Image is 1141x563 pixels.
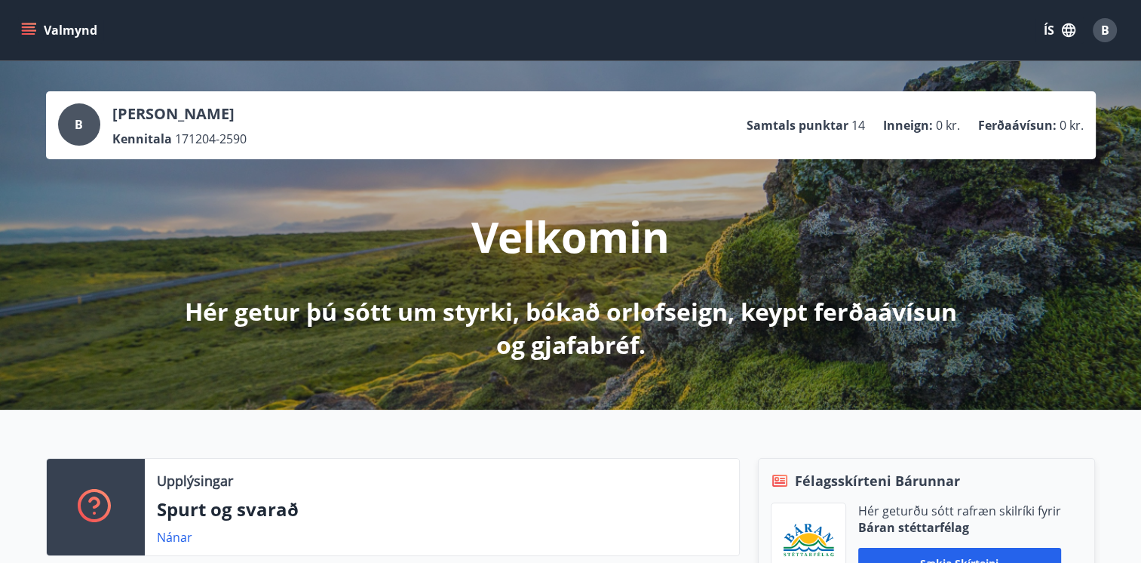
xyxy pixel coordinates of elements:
button: ÍS [1035,17,1084,44]
a: Nánar [157,529,192,546]
button: menu [18,17,103,44]
p: Inneign : [883,117,933,134]
span: 14 [851,117,865,134]
span: Félagsskírteni Bárunnar [795,471,960,491]
p: Kennitala [112,131,172,147]
p: Spurt og svarað [157,497,727,522]
span: 0 kr. [1060,117,1084,134]
img: Bz2lGXKH3FXEIQKvoQ8VL0Fr0uCiWgfgA3I6fSs8.png [783,523,834,558]
span: 171204-2590 [175,131,247,147]
p: Samtals punktar [747,117,848,134]
span: B [1101,22,1109,38]
p: Hér geturðu sótt rafræn skilríki fyrir [858,503,1061,519]
p: Báran stéttarfélag [858,519,1061,536]
span: B [75,116,83,133]
span: 0 kr. [936,117,960,134]
p: Upplýsingar [157,471,233,491]
p: [PERSON_NAME] [112,103,247,125]
button: B [1087,12,1123,48]
p: Hér getur þú sótt um styrki, bókað orlofseign, keypt ferðaávísun og gjafabréf. [173,295,969,361]
p: Velkomin [471,208,670,265]
p: Ferðaávísun : [978,117,1057,134]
